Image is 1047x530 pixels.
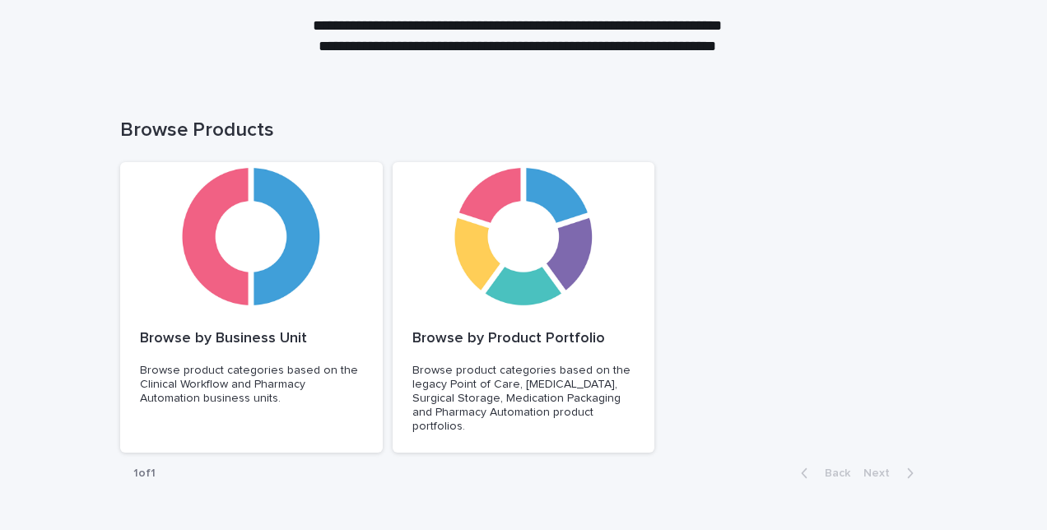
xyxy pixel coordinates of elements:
[140,364,363,405] p: Browse product categories based on the Clinical Workflow and Pharmacy Automation business units.
[863,467,900,479] span: Next
[393,162,655,453] a: Browse by Product PortfolioBrowse product categories based on the legacy Point of Care, [MEDICAL_...
[120,162,383,453] a: Browse by Business UnitBrowse product categories based on the Clinical Workflow and Pharmacy Auto...
[120,453,169,494] p: 1 of 1
[857,466,927,481] button: Next
[120,119,927,142] h1: Browse Products
[815,467,850,479] span: Back
[412,364,635,433] p: Browse product categories based on the legacy Point of Care, [MEDICAL_DATA], Surgical Storage, Me...
[140,330,363,348] p: Browse by Business Unit
[788,466,857,481] button: Back
[412,330,635,348] p: Browse by Product Portfolio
